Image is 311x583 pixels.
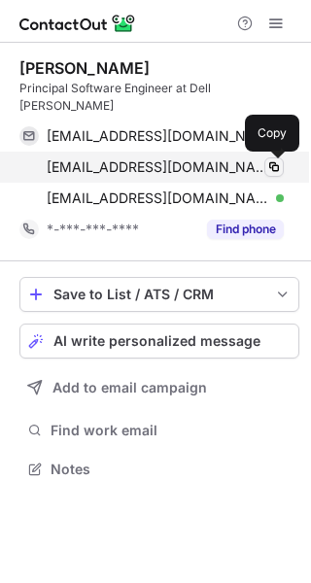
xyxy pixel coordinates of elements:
[53,333,260,349] span: AI write personalized message
[51,461,292,478] span: Notes
[47,189,269,207] span: [EMAIL_ADDRESS][DOMAIN_NAME]
[53,287,265,302] div: Save to List / ATS / CRM
[19,12,136,35] img: ContactOut v5.3.10
[207,220,284,239] button: Reveal Button
[51,422,292,439] span: Find work email
[19,417,299,444] button: Find work email
[47,158,269,176] span: [EMAIL_ADDRESS][DOMAIN_NAME]
[52,380,207,395] span: Add to email campaign
[19,58,150,78] div: [PERSON_NAME]
[19,324,299,359] button: AI write personalized message
[19,456,299,483] button: Notes
[47,127,269,145] span: [EMAIL_ADDRESS][DOMAIN_NAME]
[19,277,299,312] button: save-profile-one-click
[19,80,299,115] div: Principal Software Engineer at Dell [PERSON_NAME]
[19,370,299,405] button: Add to email campaign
